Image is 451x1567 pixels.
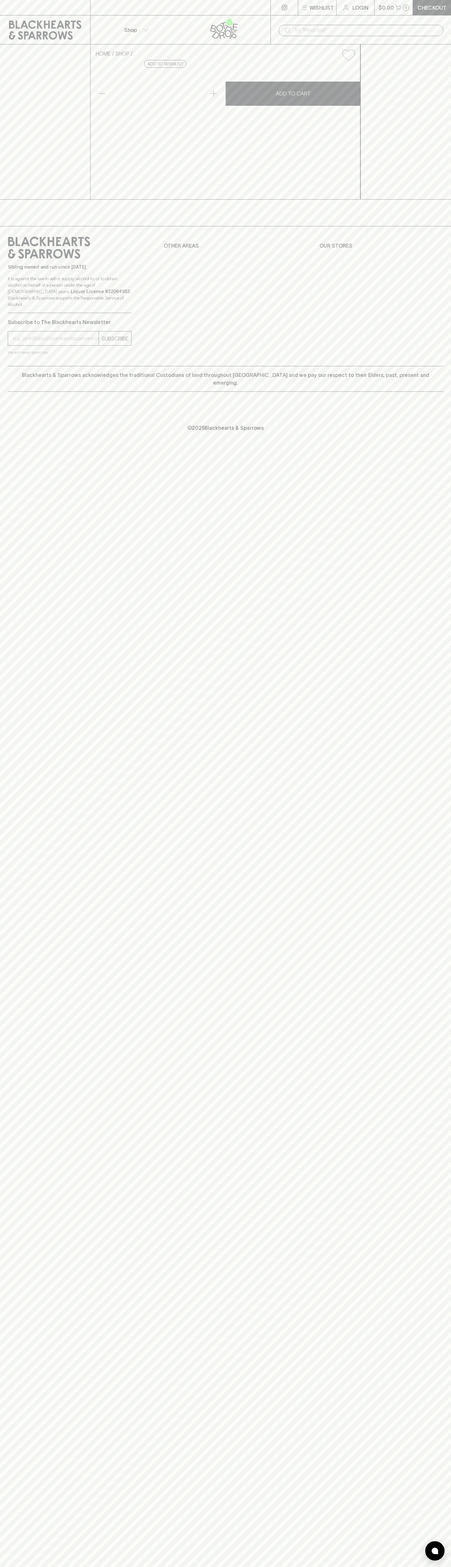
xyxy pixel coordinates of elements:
[340,47,358,64] button: Add to wishlist
[309,4,334,12] p: Wishlist
[91,15,181,44] button: Shop
[319,242,443,250] p: OUR STORES
[226,82,360,106] button: ADD TO CART
[378,4,394,12] p: $0.00
[99,331,131,345] button: SUBSCRIBE
[405,6,407,9] p: 0
[102,335,129,342] p: SUBSCRIBE
[71,289,130,294] strong: Liquor License #32064953
[8,275,132,308] p: It is against the law to sell or supply alcohol to, or to obtain alcohol on behalf of a person un...
[13,333,99,344] input: e.g. jane@blackheartsandsparrows.com.au
[96,51,111,56] a: HOME
[91,66,360,199] img: 70791.png
[144,60,186,68] button: Add to wishlist
[8,318,132,326] p: Subscribe to The Blackhearts Newsletter
[8,264,132,270] p: Sibling owned and run since [DATE]
[164,242,288,250] p: OTHER AREAS
[294,25,438,35] input: Try "Pinot noir"
[115,51,129,56] a: SHOP
[352,4,368,12] p: Login
[124,26,137,34] p: Shop
[432,1548,438,1554] img: bubble-icon
[8,349,132,356] p: We will never spam you
[13,371,438,387] p: Blackhearts & Sparrows acknowledges the traditional Custodians of land throughout [GEOGRAPHIC_DAT...
[417,4,446,12] p: Checkout
[276,90,310,97] p: ADD TO CART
